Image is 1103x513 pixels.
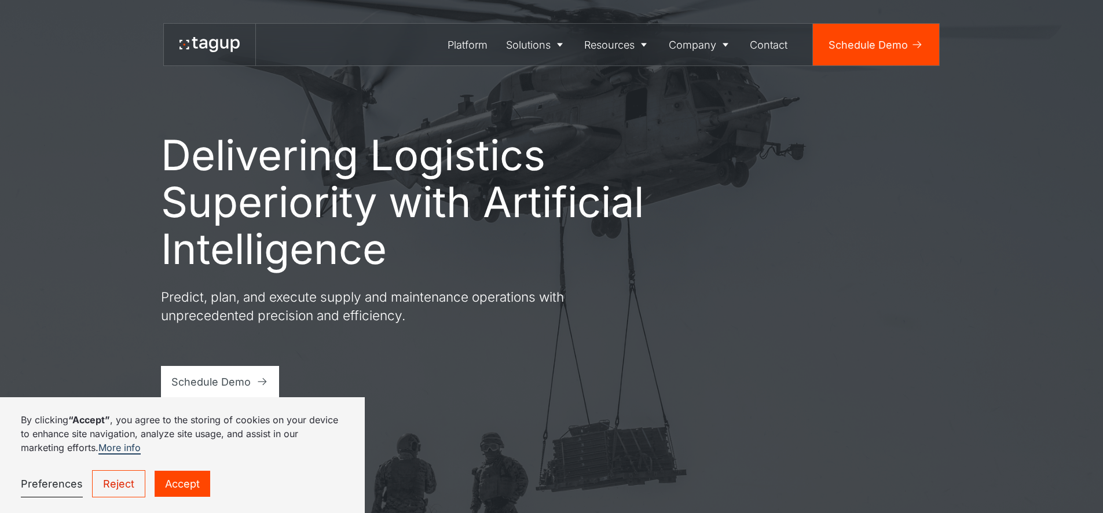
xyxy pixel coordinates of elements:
[161,366,280,397] a: Schedule Demo
[92,470,145,497] a: Reject
[439,24,497,65] a: Platform
[171,374,251,390] div: Schedule Demo
[813,24,939,65] a: Schedule Demo
[506,37,551,53] div: Solutions
[161,288,578,324] p: Predict, plan, and execute supply and maintenance operations with unprecedented precision and eff...
[584,37,635,53] div: Resources
[448,37,488,53] div: Platform
[659,24,741,65] a: Company
[161,131,647,272] h1: Delivering Logistics Superiority with Artificial Intelligence
[155,471,210,497] a: Accept
[741,24,797,65] a: Contact
[98,442,141,455] a: More info
[497,24,576,65] a: Solutions
[21,471,83,497] a: Preferences
[21,413,344,455] p: By clicking , you agree to the storing of cookies on your device to enhance site navigation, anal...
[576,24,660,65] a: Resources
[750,37,787,53] div: Contact
[68,414,110,426] strong: “Accept”
[829,37,908,53] div: Schedule Demo
[669,37,716,53] div: Company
